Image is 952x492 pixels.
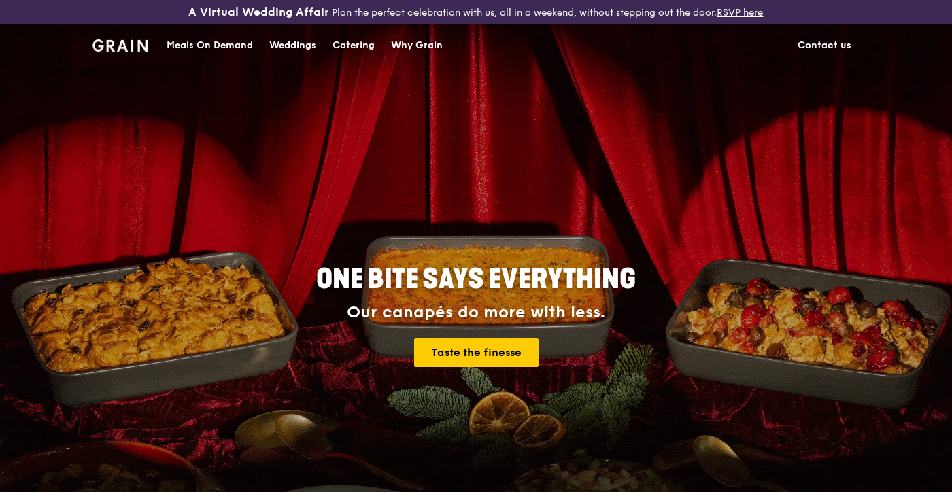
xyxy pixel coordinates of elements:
div: Catering [333,25,375,66]
a: Why Grain [383,25,451,66]
div: Our canapés do more with less. [231,303,721,322]
div: Plan the perfect celebration with us, all in a weekend, without stepping out the door. [158,5,793,19]
a: Catering [324,25,383,66]
a: GrainGrain [92,24,148,65]
div: Weddings [269,25,316,66]
h3: A Virtual Wedding Affair [188,5,329,19]
div: Meals On Demand [167,25,253,66]
span: ONE BITE SAYS EVERYTHING [316,263,636,296]
a: Weddings [261,25,324,66]
a: Contact us [789,25,860,66]
a: Taste the finesse [414,338,539,367]
img: Grain [92,39,148,52]
a: RSVP here [717,7,763,18]
div: Why Grain [391,25,443,66]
